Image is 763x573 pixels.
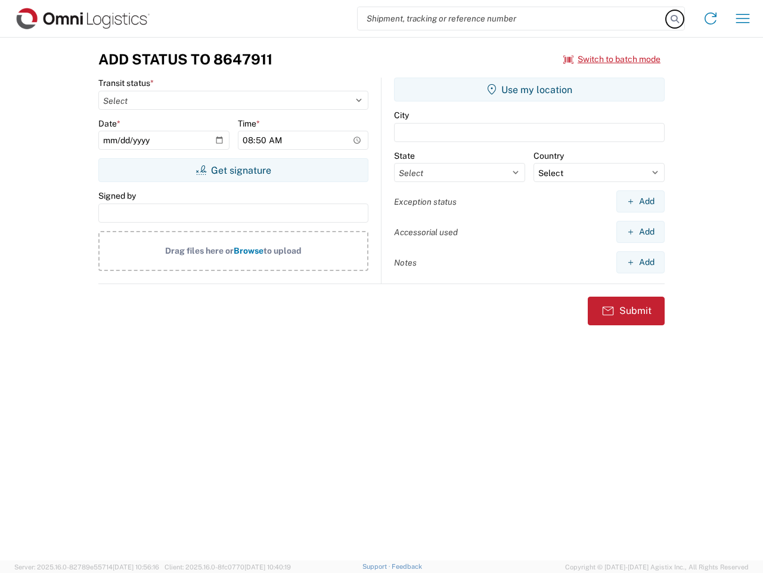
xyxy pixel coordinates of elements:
[238,118,260,129] label: Time
[113,563,159,571] span: [DATE] 10:56:16
[98,118,120,129] label: Date
[165,246,234,255] span: Drag files here or
[392,563,422,570] a: Feedback
[394,196,457,207] label: Exception status
[394,227,458,238] label: Accessorial used
[394,78,665,101] button: Use my location
[244,563,291,571] span: [DATE] 10:40:19
[394,110,409,121] label: City
[616,190,665,212] button: Add
[98,158,368,182] button: Get signature
[588,297,665,325] button: Submit
[362,563,392,570] a: Support
[534,150,564,161] label: Country
[234,246,263,255] span: Browse
[394,257,417,268] label: Notes
[14,563,159,571] span: Server: 2025.16.0-82789e55714
[616,221,665,243] button: Add
[358,7,666,30] input: Shipment, tracking or reference number
[394,150,415,161] label: State
[565,562,749,572] span: Copyright © [DATE]-[DATE] Agistix Inc., All Rights Reserved
[263,246,302,255] span: to upload
[98,190,136,201] label: Signed by
[165,563,291,571] span: Client: 2025.16.0-8fc0770
[563,50,660,69] button: Switch to batch mode
[98,51,272,68] h3: Add Status to 8647911
[98,78,154,88] label: Transit status
[616,251,665,273] button: Add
